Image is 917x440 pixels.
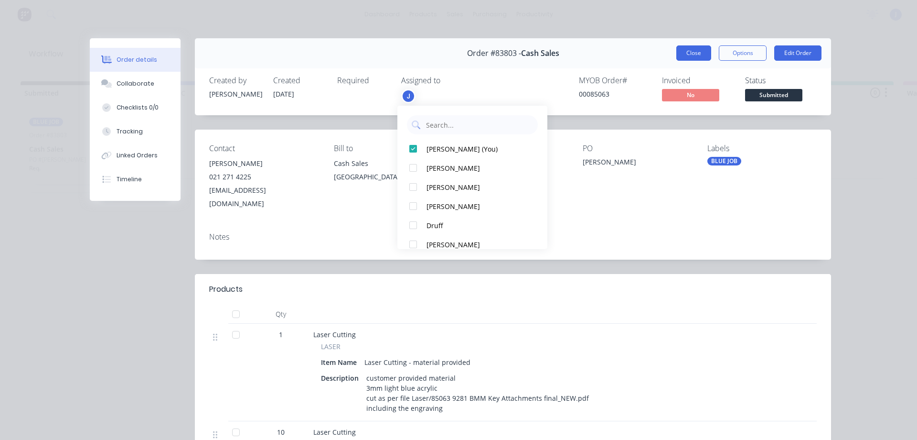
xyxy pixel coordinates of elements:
[745,89,802,103] button: Submitted
[117,175,142,184] div: Timeline
[401,76,497,85] div: Assigned to
[117,55,157,64] div: Order details
[90,48,181,72] button: Order details
[277,427,285,437] span: 10
[90,72,181,96] button: Collaborate
[427,182,527,192] div: [PERSON_NAME]
[313,330,356,339] span: Laser Cutting
[363,371,593,415] div: customer provided material 3mm light blue acrylic cut as per file Laser/85063 9281 BMM Key Attach...
[209,184,319,210] div: [EMAIL_ADDRESS][DOMAIN_NAME]
[427,240,527,250] div: [PERSON_NAME]
[334,157,443,187] div: Cash Sales[GEOGRAPHIC_DATA],
[209,144,319,153] div: Contact
[334,170,443,184] div: [GEOGRAPHIC_DATA],
[397,197,547,216] button: [PERSON_NAME]
[397,177,547,197] button: [PERSON_NAME]
[273,76,326,85] div: Created
[397,216,547,235] button: Druff
[427,144,527,154] div: [PERSON_NAME] (You)
[583,144,692,153] div: PO
[90,167,181,191] button: Timeline
[361,355,474,369] div: Laser Cutting - material provided
[662,76,734,85] div: Invoiced
[334,144,443,153] div: Bill to
[521,49,559,58] span: Cash Sales
[209,157,319,170] div: [PERSON_NAME]
[745,89,802,101] span: Submitted
[321,341,341,352] span: LASER
[337,76,390,85] div: Required
[397,235,547,254] button: [PERSON_NAME]
[321,355,361,369] div: Item Name
[745,76,817,85] div: Status
[583,157,692,170] div: [PERSON_NAME]
[279,330,283,340] span: 1
[209,170,319,184] div: 021 271 4225
[90,96,181,120] button: Checklists 0/0
[209,76,262,85] div: Created by
[90,120,181,143] button: Tracking
[427,163,527,173] div: [PERSON_NAME]
[662,89,719,101] span: No
[401,89,416,103] button: J
[321,371,363,385] div: Description
[579,89,650,99] div: 00085063
[209,157,319,210] div: [PERSON_NAME]021 271 4225[EMAIL_ADDRESS][DOMAIN_NAME]
[252,305,309,324] div: Qty
[719,45,767,61] button: Options
[90,143,181,167] button: Linked Orders
[273,89,294,99] span: [DATE]
[313,428,356,437] span: Laser Cutting
[707,157,741,165] div: BLUE JOB
[334,157,443,170] div: Cash Sales
[427,220,527,231] div: Druff
[117,79,154,88] div: Collaborate
[117,127,143,136] div: Tracking
[209,89,262,99] div: [PERSON_NAME]
[397,139,547,158] button: [PERSON_NAME] (You)
[209,284,243,295] div: Products
[707,144,817,153] div: Labels
[676,45,711,61] button: Close
[579,76,650,85] div: MYOB Order #
[117,103,159,112] div: Checklists 0/0
[774,45,821,61] button: Edit Order
[397,158,547,177] button: [PERSON_NAME]
[467,49,521,58] span: Order #83803 -
[425,115,533,134] input: Search...
[427,201,527,211] div: [PERSON_NAME]
[209,232,817,242] div: Notes
[117,151,158,160] div: Linked Orders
